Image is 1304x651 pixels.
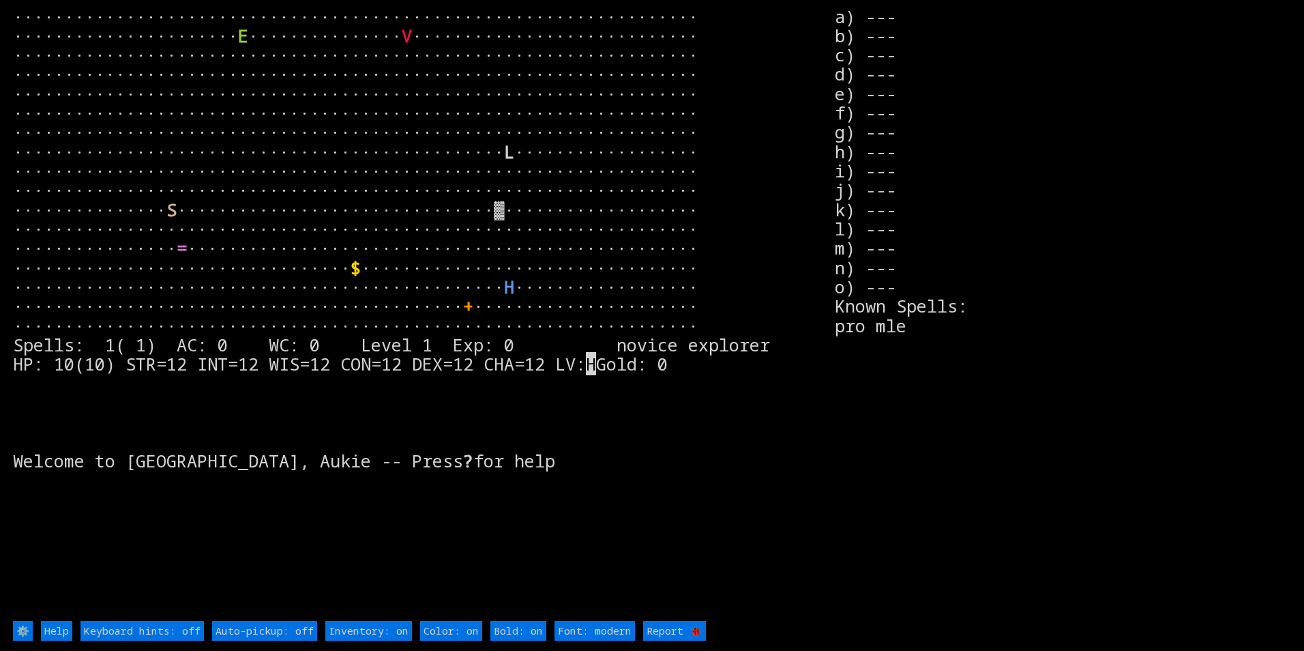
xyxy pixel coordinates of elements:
[504,275,514,298] font: H
[13,621,33,640] input: ⚙️
[80,621,204,640] input: Keyboard hints: off
[463,449,473,472] b: ?
[351,256,361,279] font: $
[41,621,72,640] input: Help
[463,294,473,317] font: +
[586,352,596,375] mark: H
[643,621,706,640] input: Report 🐞
[402,24,412,47] font: V
[212,621,317,640] input: Auto-pickup: off
[554,621,635,640] input: Font: modern
[504,140,514,163] font: L
[13,7,835,619] larn: ··································································· ······················ ······...
[177,236,187,259] font: =
[325,621,412,640] input: Inventory: on
[420,621,482,640] input: Color: on
[238,24,248,47] font: E
[490,621,546,640] input: Bold: on
[166,198,177,221] font: S
[835,7,1291,619] stats: a) --- b) --- c) --- d) --- e) --- f) --- g) --- h) --- i) --- j) --- k) --- l) --- m) --- n) ---...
